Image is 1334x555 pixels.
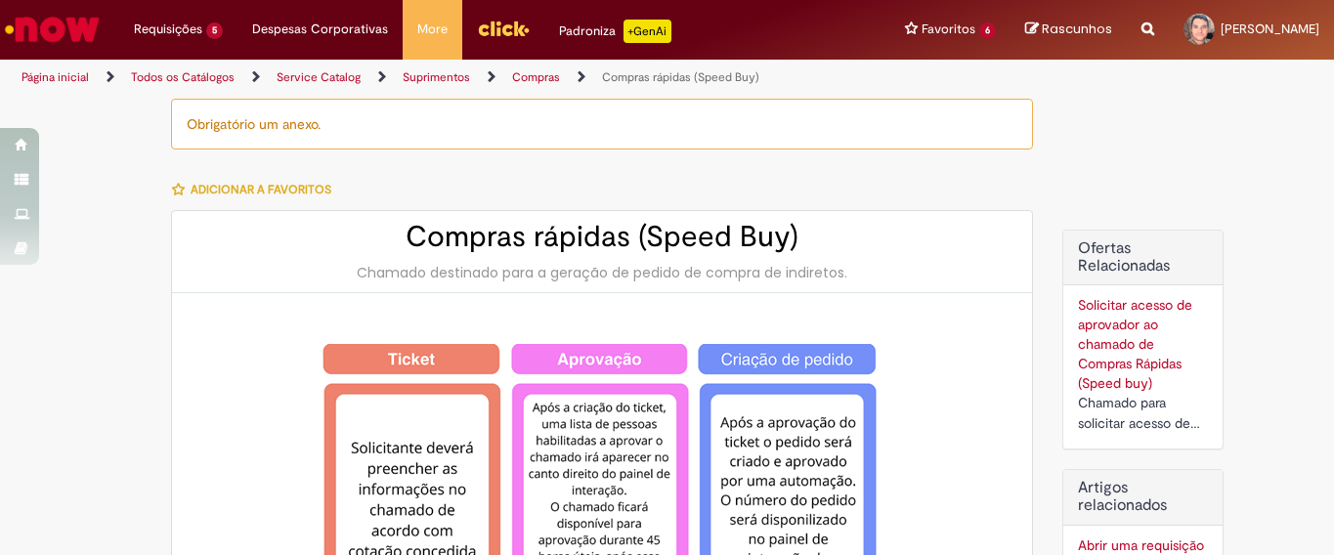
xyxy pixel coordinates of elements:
span: Despesas Corporativas [252,20,388,39]
div: Ofertas Relacionadas [1062,230,1224,449]
a: Compras rápidas (Speed Buy) [602,69,759,85]
img: click_logo_yellow_360x200.png [477,14,530,43]
a: Service Catalog [277,69,361,85]
a: Suprimentos [403,69,470,85]
span: Adicionar a Favoritos [191,182,331,197]
div: Padroniza [559,20,671,43]
h2: Compras rápidas (Speed Buy) [192,221,1012,253]
a: Solicitar acesso de aprovador ao chamado de Compras Rápidas (Speed buy) [1078,296,1192,392]
ul: Trilhas de página [15,60,875,96]
div: Chamado para solicitar acesso de aprovador ao ticket de Speed buy [1078,393,1208,434]
span: Rascunhos [1042,20,1112,38]
span: 6 [979,22,996,39]
span: [PERSON_NAME] [1221,21,1319,37]
a: Todos os Catálogos [131,69,235,85]
a: Rascunhos [1025,21,1112,39]
p: +GenAi [624,20,671,43]
div: Obrigatório um anexo. [171,99,1033,149]
img: ServiceNow [2,10,103,49]
h2: Ofertas Relacionadas [1078,240,1208,275]
a: Página inicial [22,69,89,85]
span: Requisições [134,20,202,39]
a: Compras [512,69,560,85]
div: Chamado destinado para a geração de pedido de compra de indiretos. [192,263,1012,282]
span: More [417,20,448,39]
h3: Artigos relacionados [1078,480,1208,514]
span: Favoritos [922,20,975,39]
button: Adicionar a Favoritos [171,169,342,210]
span: 5 [206,22,223,39]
